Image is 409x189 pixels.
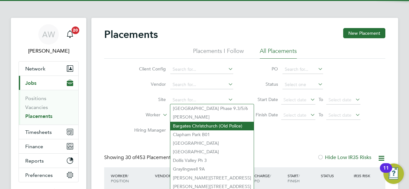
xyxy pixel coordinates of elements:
li: [GEOGRAPHIC_DATA] [170,148,254,156]
div: IR35 Risk [352,170,374,181]
a: 20 [64,24,76,45]
div: Vendor [153,170,197,181]
button: Jobs [19,76,78,90]
label: Client Config [129,66,166,72]
span: Reports [25,158,44,164]
button: Timesheets [19,125,78,139]
label: Hiring Manager [129,127,166,133]
button: Network [19,62,78,76]
label: PO [249,66,278,72]
li: [GEOGRAPHIC_DATA] [170,139,254,148]
span: 453 Placements [125,154,173,161]
button: Open Resource Center, 11 new notifications [383,164,404,184]
button: Reports [19,154,78,168]
span: Network [25,66,45,72]
input: Select one [282,80,323,89]
span: Select date [283,97,306,103]
li: [GEOGRAPHIC_DATA] Phase 9.3/5/6 [170,104,254,113]
span: Jobs [25,80,36,86]
li: Graylingwell 9A [170,165,254,173]
label: Hide Low IR35 Risks [317,154,371,161]
span: 30 of [125,154,137,161]
span: 20 [72,26,79,34]
label: Vendor [129,81,166,87]
div: Start [286,170,319,186]
li: Dollis Valley Ph 3 [170,156,254,165]
span: Anna West [19,47,79,55]
a: Vacancies [25,104,48,110]
span: AW [42,30,55,39]
div: Showing [104,154,174,161]
input: Search for... [170,65,233,74]
div: Status [319,170,352,181]
div: Charge [253,170,286,186]
span: Timesheets [25,129,52,135]
li: Bargates Christchurch (Old Police) [170,122,254,130]
span: / PO [254,173,271,183]
input: Search for... [170,96,233,105]
a: AW[PERSON_NAME] [19,24,79,55]
button: Preferences [19,168,78,182]
span: Finance [25,143,43,149]
span: / Position [111,173,129,183]
li: [PERSON_NAME] [170,113,254,121]
input: Search for... [282,65,323,74]
button: New Placement [343,28,385,38]
span: Select date [328,112,351,118]
span: Select date [328,97,351,103]
input: Search for... [170,80,233,89]
button: Finance [19,139,78,153]
li: Placements I Follow [193,47,244,59]
li: [PERSON_NAME][STREET_ADDRESS] [170,174,254,182]
label: Worker [124,112,160,118]
label: Status [249,81,278,87]
label: Start Date [249,97,278,102]
div: Worker [109,170,153,186]
a: Placements [25,113,52,119]
label: Finish Date [249,112,278,118]
span: To [317,111,325,119]
span: Select date [283,112,306,118]
li: All Placements [260,47,297,59]
a: Positions [25,95,46,101]
span: To [317,95,325,104]
div: Jobs [19,90,78,125]
div: 11 [383,168,389,176]
span: / Finish [288,173,300,183]
label: Site [129,97,166,102]
h2: Placements [104,28,158,41]
li: Clapham Park B01 [170,130,254,139]
span: Preferences [25,172,53,178]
